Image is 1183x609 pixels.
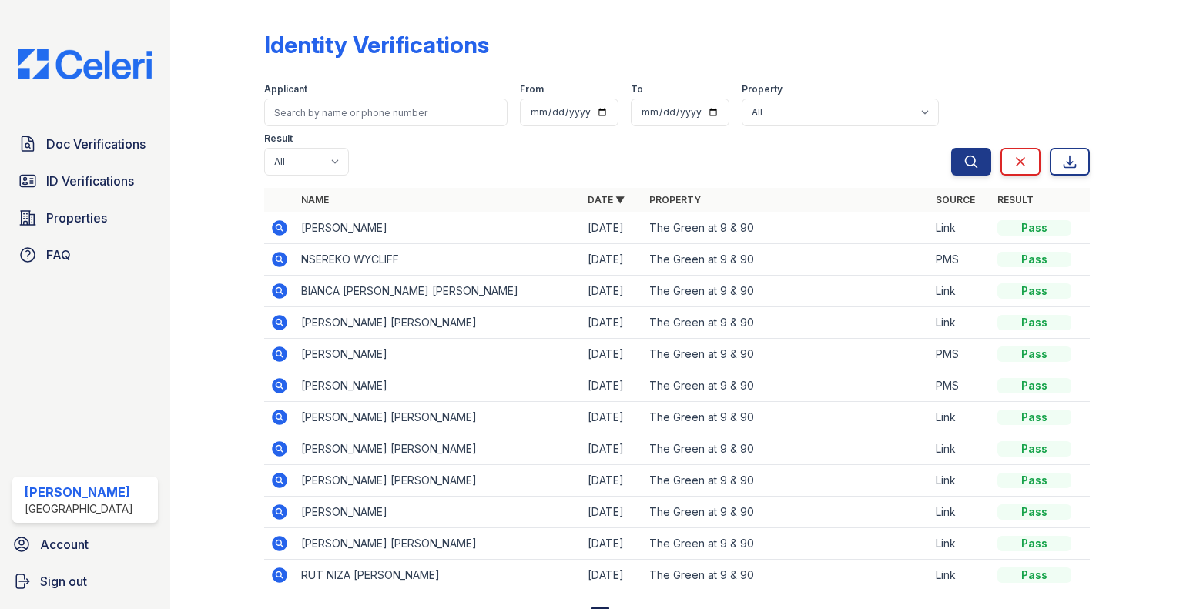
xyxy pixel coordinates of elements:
[649,194,701,206] a: Property
[25,483,133,501] div: [PERSON_NAME]
[643,276,930,307] td: The Green at 9 & 90
[643,560,930,591] td: The Green at 9 & 90
[295,528,581,560] td: [PERSON_NAME] [PERSON_NAME]
[643,244,930,276] td: The Green at 9 & 90
[295,212,581,244] td: [PERSON_NAME]
[581,339,643,370] td: [DATE]
[643,528,930,560] td: The Green at 9 & 90
[12,166,158,196] a: ID Verifications
[643,465,930,497] td: The Green at 9 & 90
[40,572,87,591] span: Sign out
[930,307,991,339] td: Link
[46,209,107,227] span: Properties
[581,370,643,402] td: [DATE]
[46,246,71,264] span: FAQ
[295,402,581,433] td: [PERSON_NAME] [PERSON_NAME]
[930,339,991,370] td: PMS
[930,497,991,528] td: Link
[997,194,1034,206] a: Result
[581,307,643,339] td: [DATE]
[936,194,975,206] a: Source
[997,315,1071,330] div: Pass
[930,212,991,244] td: Link
[997,283,1071,299] div: Pass
[25,501,133,517] div: [GEOGRAPHIC_DATA]
[643,370,930,402] td: The Green at 9 & 90
[930,276,991,307] td: Link
[46,172,134,190] span: ID Verifications
[295,276,581,307] td: BIANCA [PERSON_NAME] [PERSON_NAME]
[997,220,1071,236] div: Pass
[295,465,581,497] td: [PERSON_NAME] [PERSON_NAME]
[581,244,643,276] td: [DATE]
[520,83,544,95] label: From
[264,99,508,126] input: Search by name or phone number
[930,244,991,276] td: PMS
[12,202,158,233] a: Properties
[40,535,89,554] span: Account
[930,465,991,497] td: Link
[643,307,930,339] td: The Green at 9 & 90
[997,410,1071,425] div: Pass
[997,378,1071,393] div: Pass
[6,49,164,79] img: CE_Logo_Blue-a8612792a0a2168367f1c8372b55b34899dd931a85d93a1a3d3e32e68fde9ad4.png
[295,244,581,276] td: NSEREKO WYCLIFF
[581,402,643,433] td: [DATE]
[997,252,1071,267] div: Pass
[264,83,307,95] label: Applicant
[6,529,164,560] a: Account
[631,83,643,95] label: To
[997,536,1071,551] div: Pass
[581,528,643,560] td: [DATE]
[295,433,581,465] td: [PERSON_NAME] [PERSON_NAME]
[643,212,930,244] td: The Green at 9 & 90
[997,441,1071,457] div: Pass
[930,433,991,465] td: Link
[997,473,1071,488] div: Pass
[264,31,489,59] div: Identity Verifications
[301,194,329,206] a: Name
[581,276,643,307] td: [DATE]
[295,307,581,339] td: [PERSON_NAME] [PERSON_NAME]
[643,339,930,370] td: The Green at 9 & 90
[581,560,643,591] td: [DATE]
[643,497,930,528] td: The Green at 9 & 90
[295,370,581,402] td: [PERSON_NAME]
[264,132,293,145] label: Result
[12,239,158,270] a: FAQ
[12,129,158,159] a: Doc Verifications
[643,402,930,433] td: The Green at 9 & 90
[742,83,783,95] label: Property
[295,560,581,591] td: RUT NIZA [PERSON_NAME]
[295,339,581,370] td: [PERSON_NAME]
[581,497,643,528] td: [DATE]
[581,433,643,465] td: [DATE]
[6,566,164,597] a: Sign out
[930,370,991,402] td: PMS
[997,346,1071,362] div: Pass
[295,497,581,528] td: [PERSON_NAME]
[581,212,643,244] td: [DATE]
[930,402,991,433] td: Link
[997,504,1071,520] div: Pass
[930,560,991,591] td: Link
[643,433,930,465] td: The Green at 9 & 90
[588,194,625,206] a: Date ▼
[581,465,643,497] td: [DATE]
[997,567,1071,583] div: Pass
[46,135,146,153] span: Doc Verifications
[930,528,991,560] td: Link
